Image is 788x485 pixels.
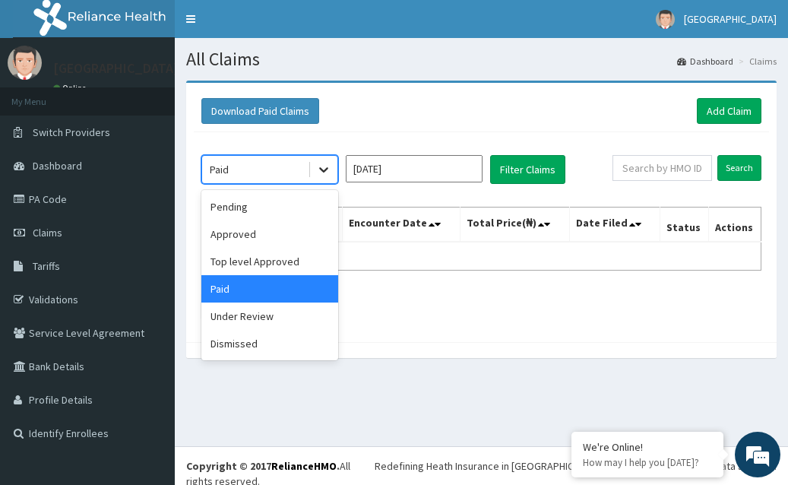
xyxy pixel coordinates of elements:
[677,55,733,68] a: Dashboard
[612,155,712,181] input: Search by HMO ID
[346,155,483,182] input: Select Month and Year
[79,85,255,105] div: Chat with us now
[343,208,460,242] th: Encounter Date
[53,62,179,75] p: [GEOGRAPHIC_DATA]
[708,208,761,242] th: Actions
[583,456,712,469] p: How may I help you today?
[201,220,338,248] div: Approved
[186,49,777,69] h1: All Claims
[33,226,62,239] span: Claims
[201,248,338,275] div: Top level Approved
[569,208,660,242] th: Date Filed
[697,98,761,124] a: Add Claim
[717,155,761,181] input: Search
[33,159,82,173] span: Dashboard
[656,10,675,29] img: User Image
[460,208,570,242] th: Total Price(₦)
[33,259,60,273] span: Tariffs
[201,193,338,220] div: Pending
[28,76,62,114] img: d_794563401_company_1708531726252_794563401
[8,46,42,80] img: User Image
[186,459,340,473] strong: Copyright © 2017 .
[583,440,712,454] div: We're Online!
[201,98,319,124] button: Download Paid Claims
[375,458,777,474] div: Redefining Heath Insurance in [GEOGRAPHIC_DATA] using Telemedicine and Data Science!
[53,83,90,94] a: Online
[88,145,210,299] span: We're online!
[210,162,229,177] div: Paid
[201,275,338,303] div: Paid
[8,323,290,376] textarea: Type your message and hit 'Enter'
[271,459,337,473] a: RelianceHMO
[201,330,338,357] div: Dismissed
[490,155,565,184] button: Filter Claims
[684,12,777,26] span: [GEOGRAPHIC_DATA]
[201,303,338,330] div: Under Review
[33,125,110,139] span: Switch Providers
[249,8,286,44] div: Minimize live chat window
[735,55,777,68] li: Claims
[660,208,708,242] th: Status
